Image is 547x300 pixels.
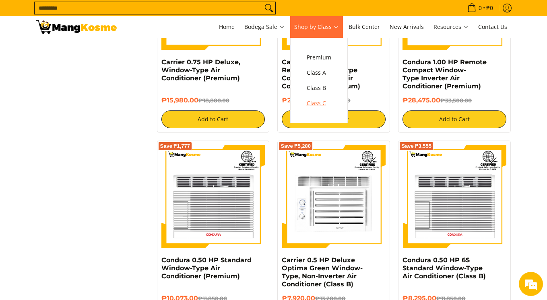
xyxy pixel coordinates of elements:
img: condura-wrac-6s-premium-mang-kosme [403,145,506,249]
img: Bodega Sale Aircon l Mang Kosme: Home Appliances Warehouse Sale Window Type [36,20,117,34]
span: Bulk Center [349,23,380,31]
del: ₱18,800.00 [198,97,229,104]
a: Shop by Class [290,16,343,38]
a: Condura 1.00 HP Remote Compact Window-Type Inverter Air Conditioner (Premium) [403,58,487,90]
span: Shop by Class [294,22,339,32]
span: Class C [307,98,331,108]
button: Add to Cart [161,110,265,128]
span: Save ₱3,555 [401,144,431,149]
img: condura-wrac-6s-premium-mang-kosme [161,145,265,249]
span: Home [219,23,235,31]
span: New Arrivals [390,23,424,31]
h6: ₱28,475.00 [403,96,506,104]
span: Resources [433,22,469,32]
span: Class A [307,68,331,78]
span: Class B [307,83,331,93]
span: We're online! [47,96,111,177]
span: • [465,4,495,12]
a: Home [215,16,239,38]
img: Carrier 0.5 HP Deluxe Optima Green Window-Type, Non-Inverter Air Conditioner (Class B) [282,145,386,249]
span: 0 [477,5,483,11]
a: Class B [303,80,335,96]
a: Contact Us [474,16,511,38]
div: Chat with us now [42,45,135,55]
span: ₱0 [485,5,494,11]
a: Carrier 0.75 HP Deluxe, Window-Type Air Conditioner (Premium) [161,58,240,82]
a: Bodega Sale [240,16,289,38]
button: Search [262,2,275,14]
span: Save ₱5,280 [281,144,311,149]
a: Condura 0.50 HP 6S Standard Window-Type Air Conditioner (Class B) [403,256,486,280]
a: Class C [303,96,335,111]
button: Add to Cart [403,110,506,128]
span: Bodega Sale [244,22,285,32]
button: Add to Cart [282,110,386,128]
a: Bulk Center [345,16,384,38]
a: Carrier 0.5 HP Deluxe Optima Green Window-Type, Non-Inverter Air Conditioner (Class B) [282,256,363,288]
div: Minimize live chat window [132,4,151,23]
span: Contact Us [478,23,507,31]
textarea: Type your message and hit 'Enter' [4,208,153,236]
a: Class A [303,65,335,80]
span: Premium [307,53,331,63]
nav: Main Menu [125,16,511,38]
span: Save ₱1,777 [160,144,190,149]
a: Premium [303,50,335,65]
h6: ₱27,795.00 [282,96,386,104]
h6: ₱15,980.00 [161,96,265,104]
del: ₱33,500.00 [440,97,472,104]
a: Resources [429,16,473,38]
a: Carrier 0.75 HP Remote Window-Type Compact Inverter Air Conditioner (Premium) [282,58,360,90]
a: New Arrivals [386,16,428,38]
a: Condura 0.50 HP Standard Window-Type Air Conditioner (Premium) [161,256,252,280]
